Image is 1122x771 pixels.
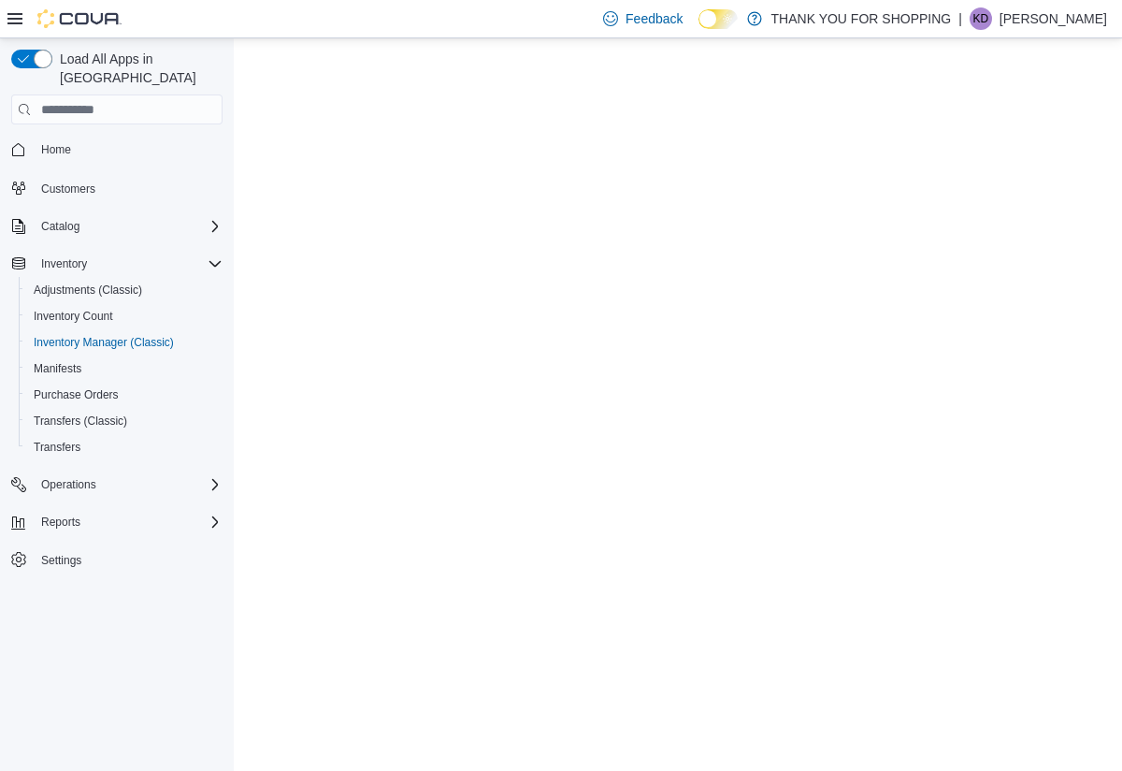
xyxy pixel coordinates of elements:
[34,138,223,161] span: Home
[698,9,738,29] input: Dark Mode
[4,472,230,498] button: Operations
[626,9,683,28] span: Feedback
[19,408,230,434] button: Transfers (Classic)
[26,331,181,354] a: Inventory Manager (Classic)
[26,410,135,432] a: Transfers (Classic)
[34,178,103,200] a: Customers
[26,279,223,301] span: Adjustments (Classic)
[41,256,87,271] span: Inventory
[34,335,174,350] span: Inventory Manager (Classic)
[26,436,223,458] span: Transfers
[34,387,119,402] span: Purchase Orders
[34,138,79,161] a: Home
[41,219,79,234] span: Catalog
[26,436,88,458] a: Transfers
[958,7,962,30] p: |
[41,142,71,157] span: Home
[34,309,113,324] span: Inventory Count
[19,277,230,303] button: Adjustments (Classic)
[34,548,223,572] span: Settings
[19,356,230,382] button: Manifests
[34,361,81,376] span: Manifests
[970,7,992,30] div: Karen Daniel
[34,215,223,238] span: Catalog
[4,251,230,277] button: Inventory
[37,9,122,28] img: Cova
[19,382,230,408] button: Purchase Orders
[26,384,223,406] span: Purchase Orders
[19,303,230,329] button: Inventory Count
[4,213,230,240] button: Catalog
[26,305,121,327] a: Inventory Count
[26,410,223,432] span: Transfers (Classic)
[34,283,142,298] span: Adjustments (Classic)
[41,182,95,196] span: Customers
[34,176,223,199] span: Customers
[34,511,88,533] button: Reports
[26,305,223,327] span: Inventory Count
[698,29,699,30] span: Dark Mode
[34,414,127,429] span: Transfers (Classic)
[4,546,230,574] button: Settings
[26,331,223,354] span: Inventory Manager (Classic)
[4,509,230,535] button: Reports
[34,253,223,275] span: Inventory
[34,253,94,275] button: Inventory
[26,357,89,380] a: Manifests
[34,511,223,533] span: Reports
[41,477,96,492] span: Operations
[34,440,80,455] span: Transfers
[771,7,952,30] p: THANK YOU FOR SHOPPING
[34,473,104,496] button: Operations
[19,329,230,356] button: Inventory Manager (Classic)
[52,50,223,87] span: Load All Apps in [GEOGRAPHIC_DATA]
[11,128,223,622] nav: Complex example
[34,549,89,572] a: Settings
[26,279,150,301] a: Adjustments (Classic)
[4,174,230,201] button: Customers
[4,136,230,163] button: Home
[34,215,87,238] button: Catalog
[34,473,223,496] span: Operations
[19,434,230,460] button: Transfers
[1000,7,1107,30] p: [PERSON_NAME]
[26,384,126,406] a: Purchase Orders
[973,7,989,30] span: KD
[26,357,223,380] span: Manifests
[41,553,81,568] span: Settings
[41,515,80,530] span: Reports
